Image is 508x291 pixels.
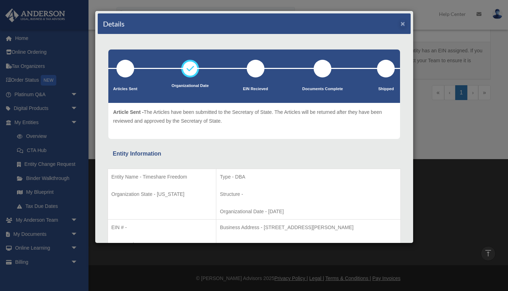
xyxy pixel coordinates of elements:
[172,82,209,89] p: Organizational Date
[220,223,396,232] p: Business Address - [STREET_ADDRESS][PERSON_NAME]
[377,86,395,93] p: Shipped
[220,173,396,181] p: Type - DBA
[243,86,268,93] p: EIN Recieved
[113,109,144,115] span: Article Sent -
[401,20,405,27] button: ×
[113,108,395,125] p: The Articles have been submitted to the Secretary of State. The Articles will be returned after t...
[302,86,343,93] p: Documents Complete
[112,223,213,232] p: EIN # -
[220,190,396,199] p: Structure -
[113,86,137,93] p: Articles Sent
[220,207,396,216] p: Organizational Date - [DATE]
[112,173,213,181] p: Entity Name - Timeshare Freedom
[103,19,125,29] h4: Details
[112,240,213,249] p: SOS number - 016939
[113,149,395,159] div: Entity Information
[112,190,213,199] p: Organization State - [US_STATE]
